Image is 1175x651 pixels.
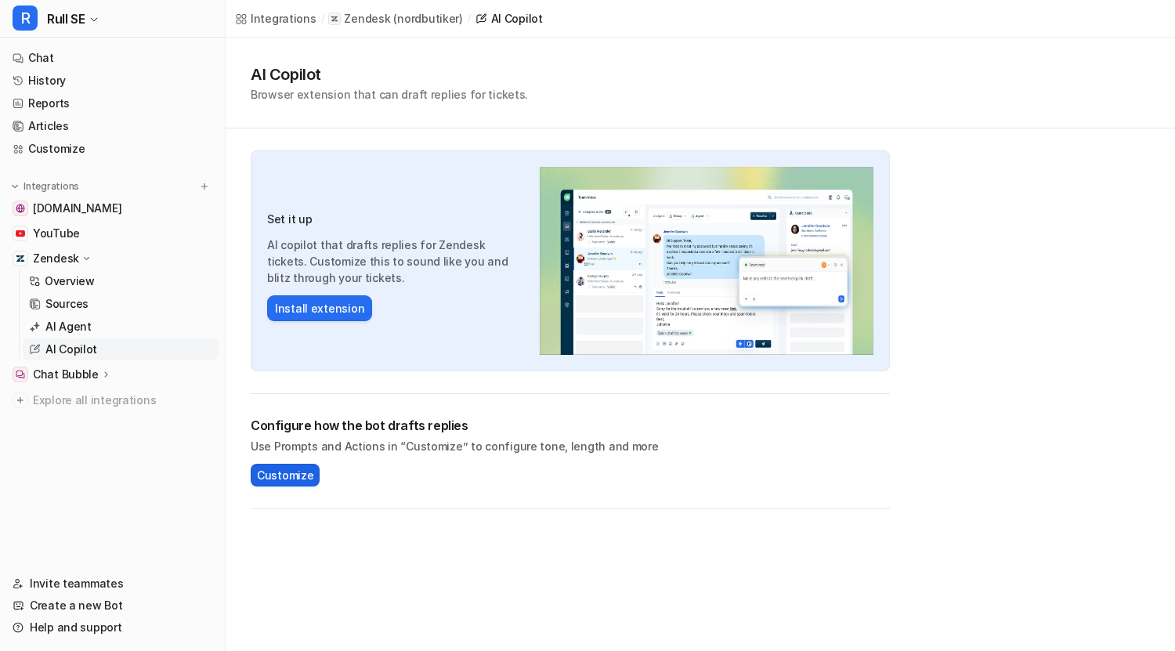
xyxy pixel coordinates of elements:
p: Zendesk [33,251,79,266]
span: Rull SE [47,8,85,30]
img: explore all integrations [13,392,28,408]
span: YouTube [33,226,80,241]
h1: eesel [76,8,109,20]
img: Zendesk AI Copilot [540,167,873,355]
div: It does however not work when that phrase is used in Zendesk using the chrome extension, whether ... [69,139,288,277]
p: Sources [45,296,89,312]
button: Home [245,6,275,36]
span: [DOMAIN_NAME] [33,201,121,216]
a: Overview [23,270,219,292]
button: Customize [251,464,320,486]
p: Zendesk [344,11,390,27]
a: Chat [6,47,219,69]
a: Zendesk(nordbutiker) [328,11,462,27]
textarea: Message… [13,480,300,507]
span: Customize [257,467,313,483]
a: Integrations [235,10,316,27]
div: So, a bit of a followup to the previous question. I wrote this instruction into the [PERSON_NAME]... [69,38,288,131]
img: www.rull.se [16,204,25,213]
span: / [321,12,324,26]
button: Gif picker [74,513,87,526]
p: Overview [45,273,95,289]
p: Active 2h ago [76,20,146,35]
a: AI Copilot [475,10,543,27]
a: AI Copilot [23,338,219,360]
a: Create a new Bot [6,595,219,617]
a: Customize [6,138,219,160]
button: go back [10,6,40,36]
span: / [468,12,471,26]
button: Emoji picker [49,513,62,526]
a: Invite teammates [6,573,219,595]
div: Close [275,6,303,34]
p: Browser extension that can draft replies for tickets. [251,86,528,103]
img: expand menu [9,181,20,192]
div: --- Prompt: [69,284,288,300]
p: AI Copilot [45,342,97,357]
img: Profile image for eesel [45,9,70,34]
a: Reports [6,92,219,114]
p: AI copilot that drafts replies for Zendesk tickets. Customize this to sound like you and blitz th... [267,237,524,286]
span: Explore all integrations [33,388,212,413]
p: Integrations [23,180,79,193]
a: Explore all integrations [6,389,219,411]
h2: Configure how the bot drafts replies [251,416,890,435]
img: Chat Bubble [16,370,25,379]
div: So, a bit of a followup to the previous question. I wrote this instruction into the [PERSON_NAME]... [56,29,301,463]
a: AI Agent [23,316,219,338]
img: YouTube [16,229,25,238]
button: Upload attachment [24,513,37,526]
img: menu_add.svg [199,181,210,192]
a: YouTubeYouTube [6,222,219,244]
button: Integrations [6,179,84,194]
p: Chat Bubble [33,367,99,382]
div: Innehållet i chatten är AI-genererat och kan innehålla vissa felaktigheter, vänligen verifiera kr... [69,377,288,454]
button: Install extension [267,295,372,321]
div: Integrations [251,10,316,27]
div: daniel.nordh@nordbutiker.se says… [13,29,301,482]
a: Sources [23,293,219,315]
p: Use Prompts and Actions in “Customize” to configure tone, length and more [251,438,890,454]
a: Articles [6,115,219,137]
button: Start recording [99,513,112,526]
p: AI Agent [45,319,92,335]
div: At the beginning of each conversation, make a reply with this disclaimer, unless the user writes ... [69,308,288,369]
div: AI Copilot [491,10,543,27]
a: www.rull.se[DOMAIN_NAME] [6,197,219,219]
p: ( nordbutiker ) [393,11,462,27]
a: Help and support [6,617,219,638]
span: R [13,5,38,31]
img: Zendesk [16,254,25,263]
a: History [6,70,219,92]
h3: Set it up [267,211,524,227]
button: Send a message… [269,507,294,532]
h1: AI Copilot [251,63,528,86]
